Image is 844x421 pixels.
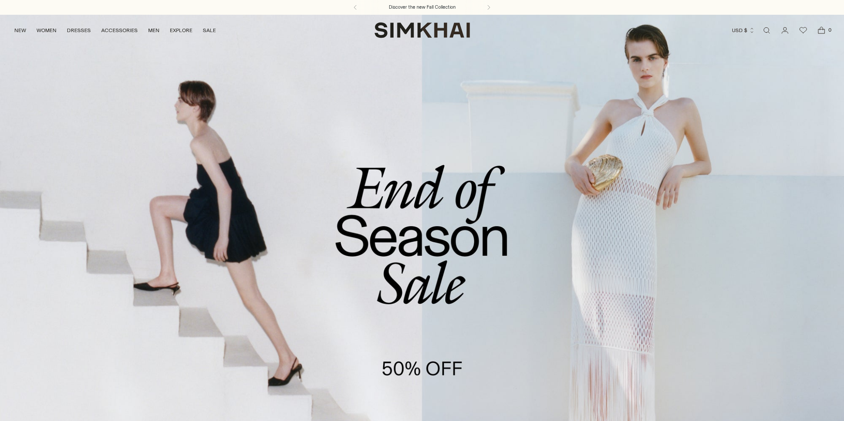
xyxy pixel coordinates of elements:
[148,21,159,40] a: MEN
[813,22,830,39] a: Open cart modal
[374,22,470,39] a: SIMKHAI
[826,26,834,34] span: 0
[170,21,192,40] a: EXPLORE
[203,21,216,40] a: SALE
[36,21,56,40] a: WOMEN
[101,21,138,40] a: ACCESSORIES
[14,21,26,40] a: NEW
[732,21,755,40] button: USD $
[758,22,775,39] a: Open search modal
[389,4,456,11] a: Discover the new Fall Collection
[67,21,91,40] a: DRESSES
[776,22,794,39] a: Go to the account page
[794,22,812,39] a: Wishlist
